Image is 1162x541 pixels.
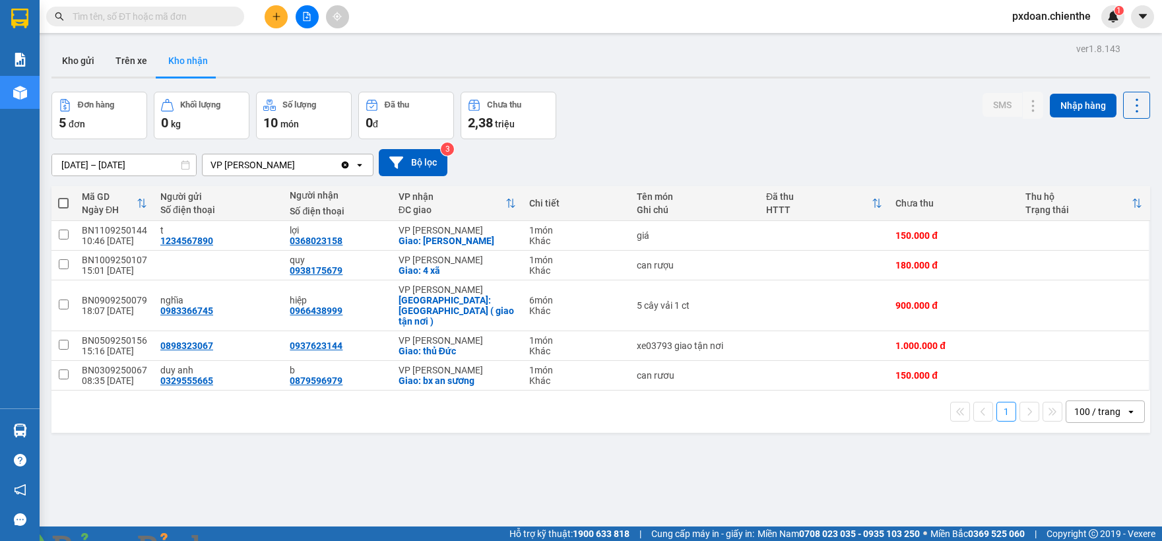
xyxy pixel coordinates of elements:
[468,115,493,131] span: 2,38
[759,186,889,221] th: Toggle SortBy
[895,260,1012,270] div: 180.000 đ
[399,205,505,215] div: ĐC giao
[529,305,624,316] div: Khác
[290,190,385,201] div: Người nhận
[399,265,516,276] div: Giao: 4 xã
[69,119,85,129] span: đơn
[13,86,27,100] img: warehouse-icon
[399,346,516,356] div: Giao: thủ Đức
[263,115,278,131] span: 10
[399,225,516,236] div: VP [PERSON_NAME]
[59,115,66,131] span: 5
[1025,205,1132,215] div: Trạng thái
[529,265,624,276] div: Khác
[290,236,342,246] div: 0368023158
[1025,191,1132,202] div: Thu hộ
[290,295,385,305] div: hiệp
[895,198,1012,208] div: Chưa thu
[529,295,624,305] div: 6 món
[171,119,181,129] span: kg
[154,92,249,139] button: Khối lượng0kg
[256,92,352,139] button: Số lượng10món
[354,160,365,170] svg: open
[1114,6,1124,15] sup: 1
[637,191,753,202] div: Tên món
[573,528,629,539] strong: 1900 633 818
[1050,94,1116,117] button: Nhập hàng
[637,340,753,351] div: xe03793 giao tận nơi
[1137,11,1149,22] span: caret-down
[82,335,147,346] div: BN0509250156
[1035,526,1037,541] span: |
[51,45,105,77] button: Kho gửi
[180,100,220,110] div: Khối lượng
[73,9,228,24] input: Tìm tên, số ĐT hoặc mã đơn
[290,265,342,276] div: 0938175679
[996,402,1016,422] button: 1
[379,149,447,176] button: Bộ lọc
[637,370,753,381] div: can rươu
[1089,529,1098,538] span: copyright
[637,300,753,311] div: 5 cây vải 1 ct
[82,375,147,386] div: 08:35 [DATE]
[13,424,27,437] img: warehouse-icon
[399,236,516,246] div: Giao: sài gon
[1107,11,1119,22] img: icon-new-feature
[52,154,196,175] input: Select a date range.
[290,206,385,216] div: Số điện thoại
[895,340,1012,351] div: 1.000.000 đ
[82,225,147,236] div: BN1109250144
[399,191,505,202] div: VP nhận
[366,115,373,131] span: 0
[296,158,298,172] input: Selected VP Hồ Chí Minh.
[290,340,342,351] div: 0937623144
[461,92,556,139] button: Chưa thu2,38 triệu
[358,92,454,139] button: Đã thu0đ
[1019,186,1149,221] th: Toggle SortBy
[385,100,409,110] div: Đã thu
[161,115,168,131] span: 0
[158,45,218,77] button: Kho nhận
[290,365,385,375] div: b
[290,375,342,386] div: 0879596979
[895,300,1012,311] div: 900.000 đ
[282,100,316,110] div: Số lượng
[340,160,350,170] svg: Clear value
[82,295,147,305] div: BN0909250079
[399,255,516,265] div: VP [PERSON_NAME]
[968,528,1025,539] strong: 0369 525 060
[1002,8,1101,24] span: pxdoan.chienthe
[160,340,213,351] div: 0898323067
[766,191,872,202] div: Đã thu
[302,12,311,21] span: file-add
[82,236,147,246] div: 10:46 [DATE]
[160,225,276,236] div: t
[529,375,624,386] div: Khác
[82,365,147,375] div: BN0309250067
[82,346,147,356] div: 15:16 [DATE]
[1076,42,1120,56] div: ver 1.8.143
[758,526,920,541] span: Miền Nam
[799,528,920,539] strong: 0708 023 035 - 0935 103 250
[82,255,147,265] div: BN1009250107
[399,284,516,295] div: VP [PERSON_NAME]
[290,305,342,316] div: 0966438999
[529,365,624,375] div: 1 món
[766,205,872,215] div: HTTT
[160,295,276,305] div: nghĩa
[529,346,624,356] div: Khác
[637,230,753,241] div: giá
[895,370,1012,381] div: 150.000 đ
[399,295,516,327] div: Giao: tân bình ( giao tận nơi )
[51,92,147,139] button: Đơn hàng5đơn
[326,5,349,28] button: aim
[160,305,213,316] div: 0983366745
[1116,6,1121,15] span: 1
[78,100,114,110] div: Đơn hàng
[509,526,629,541] span: Hỗ trợ kỹ thuật:
[14,484,26,496] span: notification
[55,12,64,21] span: search
[983,93,1022,117] button: SMS
[637,260,753,270] div: can rượu
[160,191,276,202] div: Người gửi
